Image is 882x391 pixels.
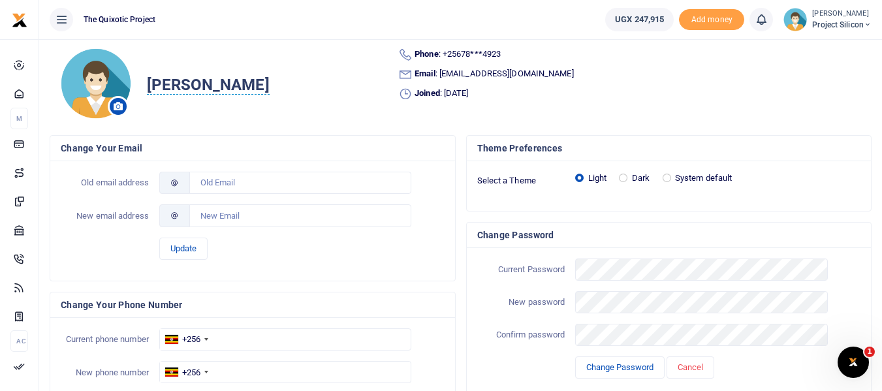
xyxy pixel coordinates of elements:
div: +256 [182,333,200,346]
a: logo-small logo-large logo-large [12,14,27,24]
li: Wallet ballance [600,8,679,31]
label: New password [472,296,571,309]
input: Old Email [189,172,411,194]
span: Project Silicon [812,19,872,31]
div: Uganda: +256 [160,329,212,350]
h4: Change Password [477,228,861,242]
label: System default [675,172,732,185]
a: profile-user [PERSON_NAME] Project Silicon [783,8,872,31]
button: Cancel [667,356,714,379]
button: Change Password [575,356,665,379]
button: Update [159,238,208,260]
h4: Theme Preferences [477,141,861,155]
a: UGX 247,915 [605,8,674,31]
iframe: Intercom live chat [838,347,869,378]
img: logo-small [12,12,27,28]
h4: Change your phone number [61,298,445,312]
li: : +25678***4923 [398,48,861,62]
li: : [EMAIL_ADDRESS][DOMAIN_NAME] [398,67,861,82]
label: Current phone number [55,333,154,346]
a: Add money [679,14,744,23]
div: Uganda: +256 [160,362,212,383]
span: Add money [679,9,744,31]
label: Light [588,172,607,185]
li: Ac [10,330,28,352]
span: UGX 247,915 [615,13,664,26]
b: Email [415,69,435,78]
li: : [DATE] [398,87,861,101]
span: The Quixotic Project [78,14,161,25]
li: Toup your wallet [679,9,744,31]
label: Dark [632,172,650,185]
small: [PERSON_NAME] [812,8,872,20]
b: Phone [415,49,439,59]
label: New email address [55,210,154,223]
label: Confirm password [472,328,571,341]
b: Joined [415,88,440,98]
input: New Email [189,204,411,227]
label: Old email address [55,176,154,189]
h4: Change your email [61,141,445,155]
span: 1 [864,347,875,357]
div: +256 [182,366,200,379]
span: [PERSON_NAME] [147,76,269,95]
label: New phone number [55,366,154,379]
label: Current Password [472,263,571,276]
img: profile-user [783,8,807,31]
label: Select a Theme [472,174,571,187]
li: M [10,108,28,129]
